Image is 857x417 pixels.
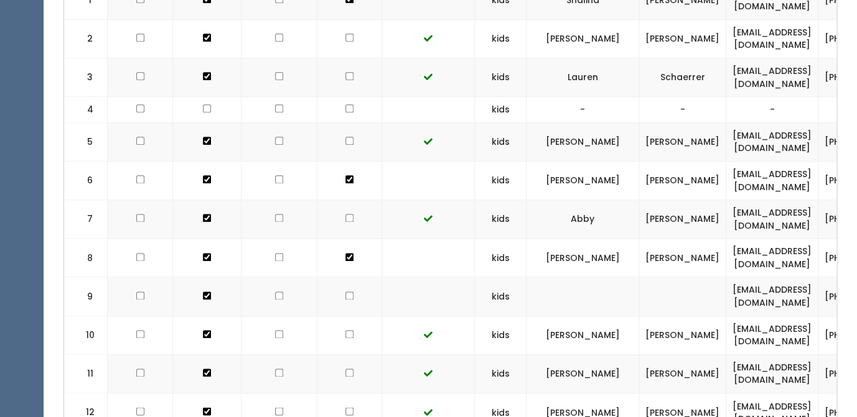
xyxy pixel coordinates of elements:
td: [PERSON_NAME] [527,122,639,161]
td: kids [475,354,527,393]
td: [PERSON_NAME] [527,19,639,58]
td: 8 [64,239,108,277]
td: [PERSON_NAME] [639,316,726,354]
td: [PERSON_NAME] [639,161,726,199]
td: kids [475,277,527,316]
td: [EMAIL_ADDRESS][DOMAIN_NAME] [726,58,818,97]
td: [PERSON_NAME] [527,161,639,199]
td: Schaerrer [639,58,726,97]
td: [EMAIL_ADDRESS][DOMAIN_NAME] [726,277,818,316]
td: 4 [64,97,108,123]
td: - [726,97,818,123]
td: [EMAIL_ADDRESS][DOMAIN_NAME] [726,316,818,354]
td: [PERSON_NAME] [527,316,639,354]
td: [EMAIL_ADDRESS][DOMAIN_NAME] [726,19,818,58]
td: kids [475,161,527,199]
td: kids [475,19,527,58]
td: Abby [527,200,639,239]
td: kids [475,58,527,97]
td: [PERSON_NAME] [527,354,639,393]
td: kids [475,97,527,123]
td: 9 [64,277,108,316]
td: [PERSON_NAME] [639,200,726,239]
td: [PERSON_NAME] [527,239,639,277]
td: 2 [64,19,108,58]
td: kids [475,316,527,354]
td: 7 [64,200,108,239]
td: [EMAIL_ADDRESS][DOMAIN_NAME] [726,354,818,393]
td: [EMAIL_ADDRESS][DOMAIN_NAME] [726,239,818,277]
td: 11 [64,354,108,393]
td: [PERSON_NAME] [639,239,726,277]
td: 3 [64,58,108,97]
td: [EMAIL_ADDRESS][DOMAIN_NAME] [726,161,818,199]
td: 5 [64,122,108,161]
td: [PERSON_NAME] [639,19,726,58]
td: kids [475,200,527,239]
td: [EMAIL_ADDRESS][DOMAIN_NAME] [726,200,818,239]
td: - [639,97,726,123]
td: - [527,97,639,123]
td: Lauren [527,58,639,97]
td: 10 [64,316,108,354]
td: 6 [64,161,108,199]
td: kids [475,239,527,277]
td: kids [475,122,527,161]
td: [PERSON_NAME] [639,122,726,161]
td: [PERSON_NAME] [639,354,726,393]
td: [EMAIL_ADDRESS][DOMAIN_NAME] [726,122,818,161]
